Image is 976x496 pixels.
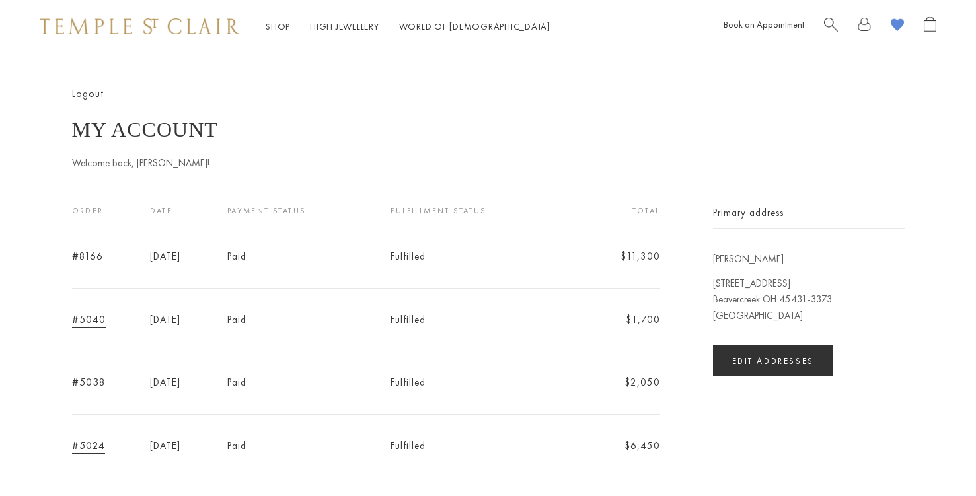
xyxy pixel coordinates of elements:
a: World of [DEMOGRAPHIC_DATA]World of [DEMOGRAPHIC_DATA] [399,20,550,32]
td: [DATE] [143,289,221,352]
td: $2,050 [578,351,659,415]
td: Fulfilled [384,225,578,289]
a: Search [824,17,838,37]
td: Fulfilled [384,289,578,352]
a: Book an Appointment [724,18,804,30]
h1: My account [72,118,905,141]
img: Temple St. Clair [40,18,239,34]
td: $11,300 [578,225,659,289]
td: Fulfilled [384,351,578,415]
td: Paid [221,415,385,478]
a: High JewelleryHigh Jewellery [310,20,379,32]
th: Order [72,205,143,225]
p: [STREET_ADDRESS] Beavercreek OH 45431-3373 [GEOGRAPHIC_DATA] [713,251,905,324]
a: #8166 [72,249,103,264]
td: Paid [221,351,385,415]
a: #5040 [72,312,106,327]
span: [PERSON_NAME] [713,251,784,267]
a: Open Shopping Bag [924,17,936,37]
td: [DATE] [143,415,221,478]
td: Paid [221,289,385,352]
p: Welcome back, [PERSON_NAME]! [72,155,422,172]
a: Logout [72,87,104,101]
td: $6,450 [578,415,659,478]
a: Edit addresses [713,345,833,376]
th: Date [143,205,221,225]
a: #5038 [72,375,106,390]
td: [DATE] [143,225,221,289]
a: #5024 [72,439,105,453]
a: ShopShop [266,20,290,32]
th: Payment status [221,205,385,225]
td: [DATE] [143,351,221,415]
td: $1,700 [578,289,659,352]
a: View Wishlist [891,17,904,37]
th: Total [578,205,659,225]
th: Fulfillment status [384,205,578,225]
td: Paid [221,225,385,289]
td: Fulfilled [384,415,578,478]
nav: Main navigation [266,18,550,35]
h2: Primary address [713,205,905,229]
